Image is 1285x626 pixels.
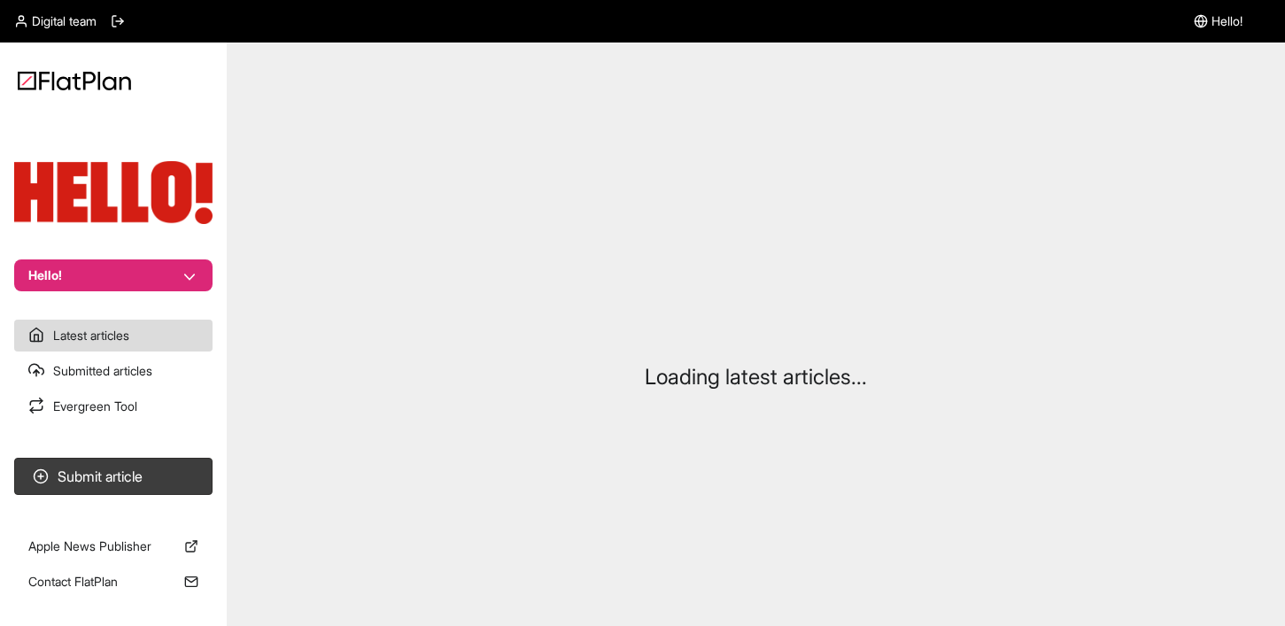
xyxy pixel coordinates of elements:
span: Hello! [1211,12,1242,30]
button: Submit article [14,458,213,495]
span: Digital team [32,12,97,30]
a: Evergreen Tool [14,390,213,422]
img: Publication Logo [14,161,213,224]
a: Latest articles [14,320,213,352]
p: Loading latest articles... [645,363,867,391]
a: Digital team [14,12,97,30]
button: Hello! [14,259,213,291]
a: Contact FlatPlan [14,566,213,598]
img: Logo [18,71,131,90]
a: Submitted articles [14,355,213,387]
a: Apple News Publisher [14,530,213,562]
